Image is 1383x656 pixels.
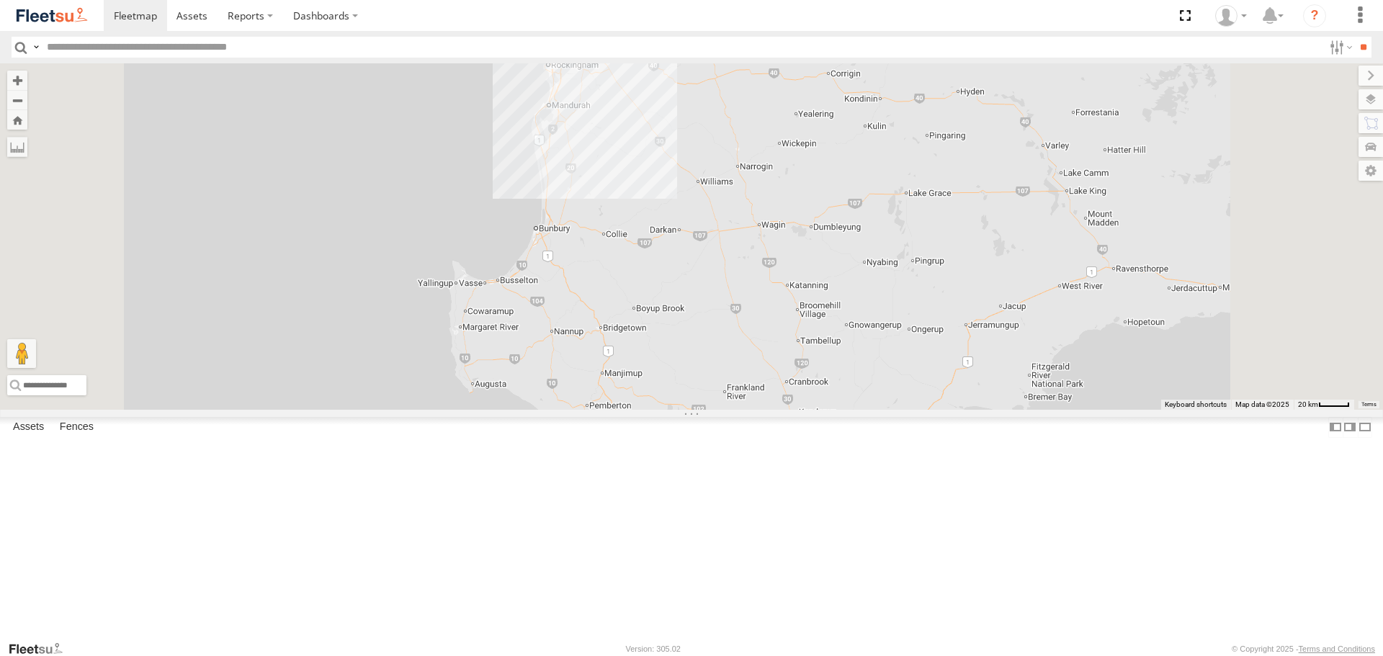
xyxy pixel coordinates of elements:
label: Assets [6,418,51,438]
span: Map data ©2025 [1235,400,1289,408]
button: Drag Pegman onto the map to open Street View [7,339,36,368]
label: Map Settings [1359,161,1383,181]
button: Zoom out [7,90,27,110]
button: Keyboard shortcuts [1165,400,1227,410]
label: Search Filter Options [1324,37,1355,58]
span: 20 km [1298,400,1318,408]
div: © Copyright 2025 - [1232,644,1375,653]
label: Hide Summary Table [1358,417,1372,438]
button: Zoom Home [7,110,27,130]
button: Map Scale: 20 km per 40 pixels [1294,400,1354,410]
label: Dock Summary Table to the Right [1343,417,1357,438]
a: Visit our Website [8,642,74,656]
div: Version: 305.02 [626,644,681,653]
a: Terms [1361,401,1377,407]
img: fleetsu-logo-horizontal.svg [14,6,89,25]
a: Terms and Conditions [1299,644,1375,653]
label: Measure [7,137,27,157]
label: Dock Summary Table to the Left [1328,417,1343,438]
i: ? [1303,4,1326,27]
div: Wayne Betts [1210,5,1252,27]
label: Fences [53,418,101,438]
button: Zoom in [7,71,27,90]
label: Search Query [30,37,42,58]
